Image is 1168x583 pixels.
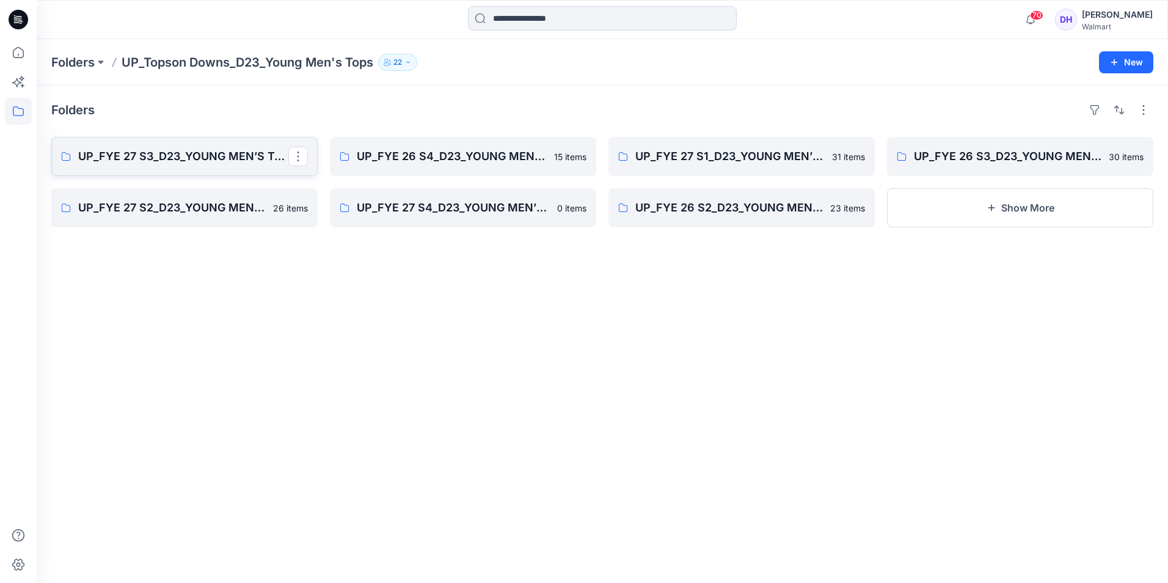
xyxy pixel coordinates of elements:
a: UP_FYE 26 S2_D23_YOUNG MEN’S TOP TOPSON DOWNS23 items [608,188,875,227]
button: Show More [887,188,1153,227]
p: UP_FYE 26 S4_D23_YOUNG MEN’S TOP TOPSON DOWNS [357,148,547,165]
button: 22 [378,54,417,71]
p: 30 items [1109,150,1144,163]
p: UP_FYE 27 S4_D23_YOUNG MEN’S TOP TOPSON DOWNS [357,199,550,216]
a: UP_FYE 26 S4_D23_YOUNG MEN’S TOP TOPSON DOWNS15 items [330,137,596,176]
p: 22 [393,56,402,69]
div: DH [1055,9,1077,31]
h4: Folders [51,103,95,117]
p: UP_FYE 26 S3_D23_YOUNG MEN’S TOP TOPSON DOWNS [914,148,1101,165]
p: UP_FYE 27 S2_D23_YOUNG MEN’S TOP TOPSON DOWNS [78,199,266,216]
p: 31 items [832,150,865,163]
a: UP_FYE 26 S3_D23_YOUNG MEN’S TOP TOPSON DOWNS30 items [887,137,1153,176]
a: Folders [51,54,95,71]
p: 0 items [557,202,586,215]
a: UP_FYE 27 S4_D23_YOUNG MEN’S TOP TOPSON DOWNS0 items [330,188,596,227]
p: 23 items [830,202,865,215]
p: UP_FYE 27 S3_D23_YOUNG MEN’S TOP TOPSON DOWNS [78,148,288,165]
p: UP_FYE 27 S1_D23_YOUNG MEN’S TOP TOPSON DOWNS [635,148,825,165]
a: UP_FYE 27 S2_D23_YOUNG MEN’S TOP TOPSON DOWNS26 items [51,188,318,227]
button: New [1099,51,1153,73]
p: UP_Topson Downs_D23_Young Men's Tops [122,54,373,71]
a: UP_FYE 27 S3_D23_YOUNG MEN’S TOP TOPSON DOWNS [51,137,318,176]
div: [PERSON_NAME] [1082,7,1153,22]
div: Walmart [1082,22,1153,31]
a: UP_FYE 27 S1_D23_YOUNG MEN’S TOP TOPSON DOWNS31 items [608,137,875,176]
span: 70 [1030,10,1043,20]
p: 26 items [273,202,308,215]
p: UP_FYE 26 S2_D23_YOUNG MEN’S TOP TOPSON DOWNS [635,199,823,216]
p: 15 items [554,150,586,163]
